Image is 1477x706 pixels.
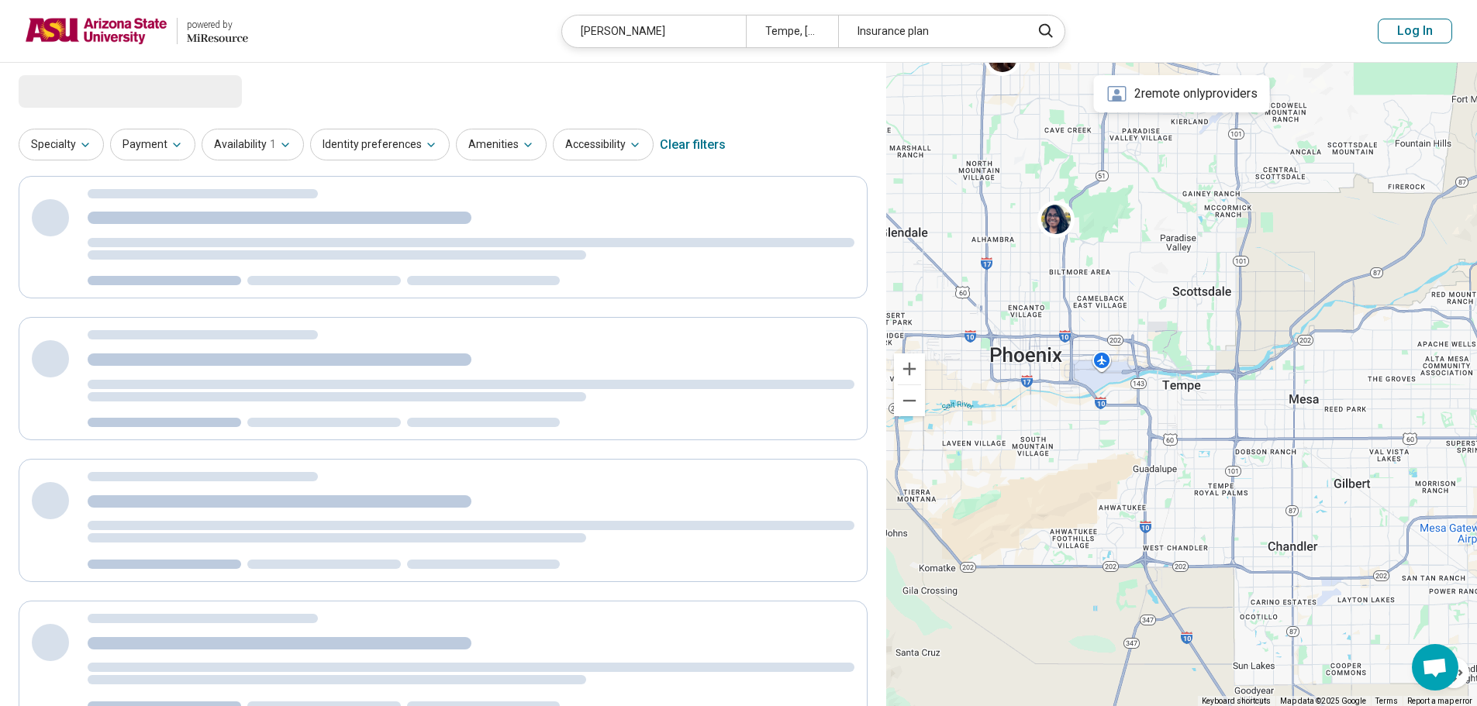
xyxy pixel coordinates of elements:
[25,12,248,50] a: Arizona State Universitypowered by
[553,129,654,160] button: Accessibility
[1378,19,1452,43] button: Log In
[25,12,167,50] img: Arizona State University
[1407,697,1472,705] a: Report a map error
[187,18,248,32] div: powered by
[1412,644,1458,691] a: Open chat
[1280,697,1366,705] span: Map data ©2025 Google
[1094,75,1270,112] div: 2 remote only providers
[746,15,838,47] div: Tempe, [GEOGRAPHIC_DATA]
[562,15,746,47] div: [PERSON_NAME]
[110,129,195,160] button: Payment
[310,129,450,160] button: Identity preferences
[19,129,104,160] button: Specialty
[19,75,149,106] span: Loading...
[838,15,1022,47] div: Insurance plan
[894,353,925,384] button: Zoom in
[660,126,726,164] div: Clear filters
[1375,697,1398,705] a: Terms (opens in new tab)
[456,129,547,160] button: Amenities
[202,129,304,160] button: Availability1
[270,136,276,153] span: 1
[894,385,925,416] button: Zoom out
